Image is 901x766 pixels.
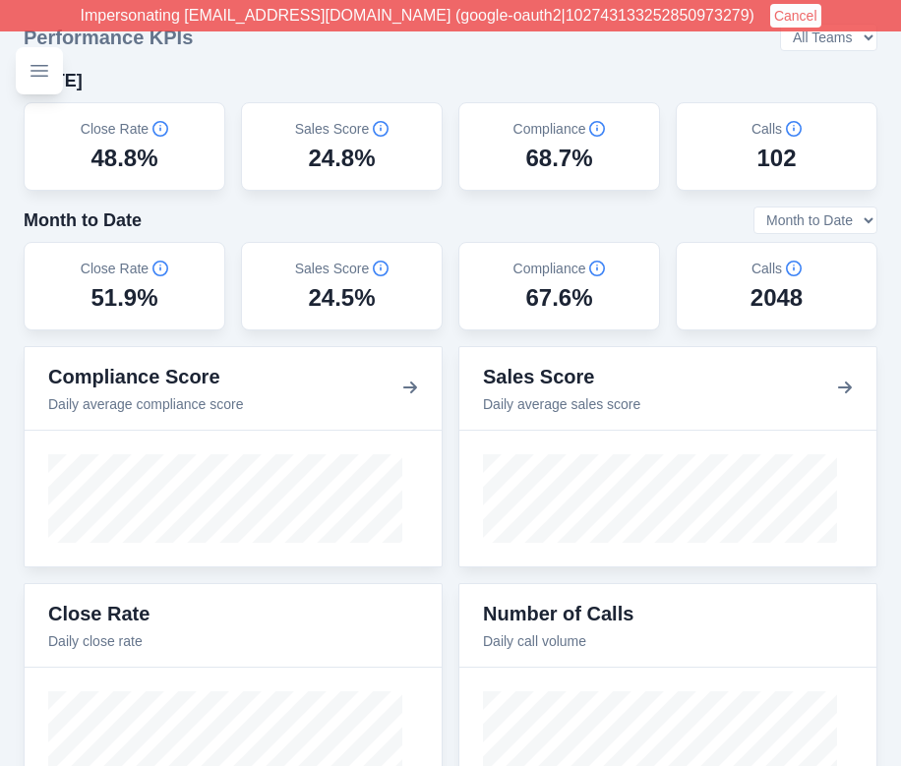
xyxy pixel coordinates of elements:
[48,600,150,627] h3: Close Rate
[751,282,803,314] div: 2048
[308,282,375,314] div: 24.5%
[48,394,243,414] p: Daily average compliance score
[48,363,243,390] h3: Compliance Score
[525,143,592,174] div: 68.7%
[295,119,389,139] h5: Sales Score
[525,282,592,314] div: 67.6%
[48,631,150,651] p: Daily close rate
[786,261,802,276] span: Info
[373,121,389,137] span: Info
[751,259,802,278] h5: Calls
[295,259,389,278] h5: Sales Score
[513,259,606,278] h5: Compliance
[589,261,605,276] span: Info
[483,394,640,414] p: Daily average sales score
[308,143,375,174] div: 24.8%
[16,47,63,94] button: Toggle sidebar
[24,206,142,234] h4: Month to Date
[483,363,640,390] h3: Sales Score
[81,119,168,139] h5: Close Rate
[513,119,606,139] h5: Compliance
[24,24,193,51] h3: Performance KPIs
[152,121,168,137] span: Info
[81,259,168,278] h5: Close Rate
[786,121,802,137] span: Info
[373,261,389,276] span: Info
[770,4,821,28] button: Cancel
[483,600,633,627] h3: Number of Calls
[90,143,157,174] div: 48.8%
[152,261,168,276] span: Info
[483,631,633,651] p: Daily call volume
[589,121,605,137] span: Info
[751,119,802,139] h5: Calls
[90,282,157,314] div: 51.9%
[756,143,796,174] div: 102
[402,377,418,400] button: View details
[837,377,853,400] button: View details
